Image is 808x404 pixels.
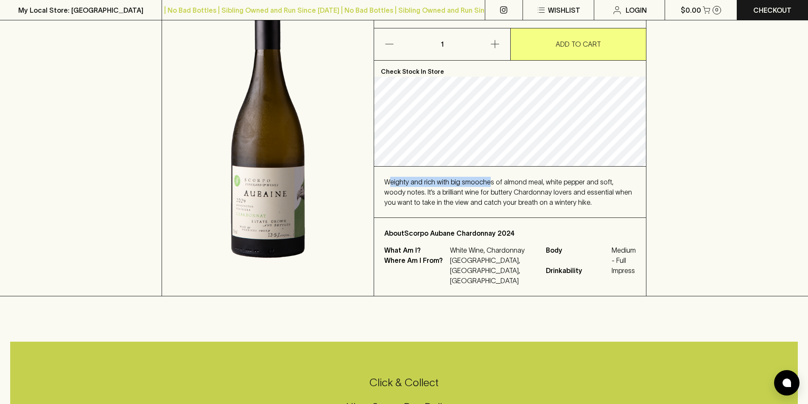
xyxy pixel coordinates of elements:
p: Wishlist [548,5,580,15]
p: 0 [715,8,719,12]
p: About Scorpo Aubane Chardonnay 2024 [384,228,636,238]
p: [GEOGRAPHIC_DATA], [GEOGRAPHIC_DATA], [GEOGRAPHIC_DATA] [450,255,536,286]
span: Drinkability [546,265,609,276]
p: What Am I? [384,245,448,255]
p: $0.00 [681,5,701,15]
p: ADD TO CART [556,39,601,49]
p: Where Am I From? [384,255,448,286]
img: bubble-icon [783,379,791,387]
span: Medium - Full [612,245,636,265]
span: Body [546,245,609,265]
p: 1 [432,28,452,60]
span: Weighty and rich with big smooches of almond meal, white pepper and soft, woody notes. It’s a bri... [384,178,632,206]
p: My Local Store: [GEOGRAPHIC_DATA] [18,5,143,15]
button: ADD TO CART [511,28,646,60]
p: Login [626,5,647,15]
h5: Click & Collect [10,376,798,390]
p: Check Stock In Store [374,61,646,77]
p: White Wine, Chardonnay [450,245,536,255]
p: Checkout [753,5,791,15]
span: Impress [612,265,636,276]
